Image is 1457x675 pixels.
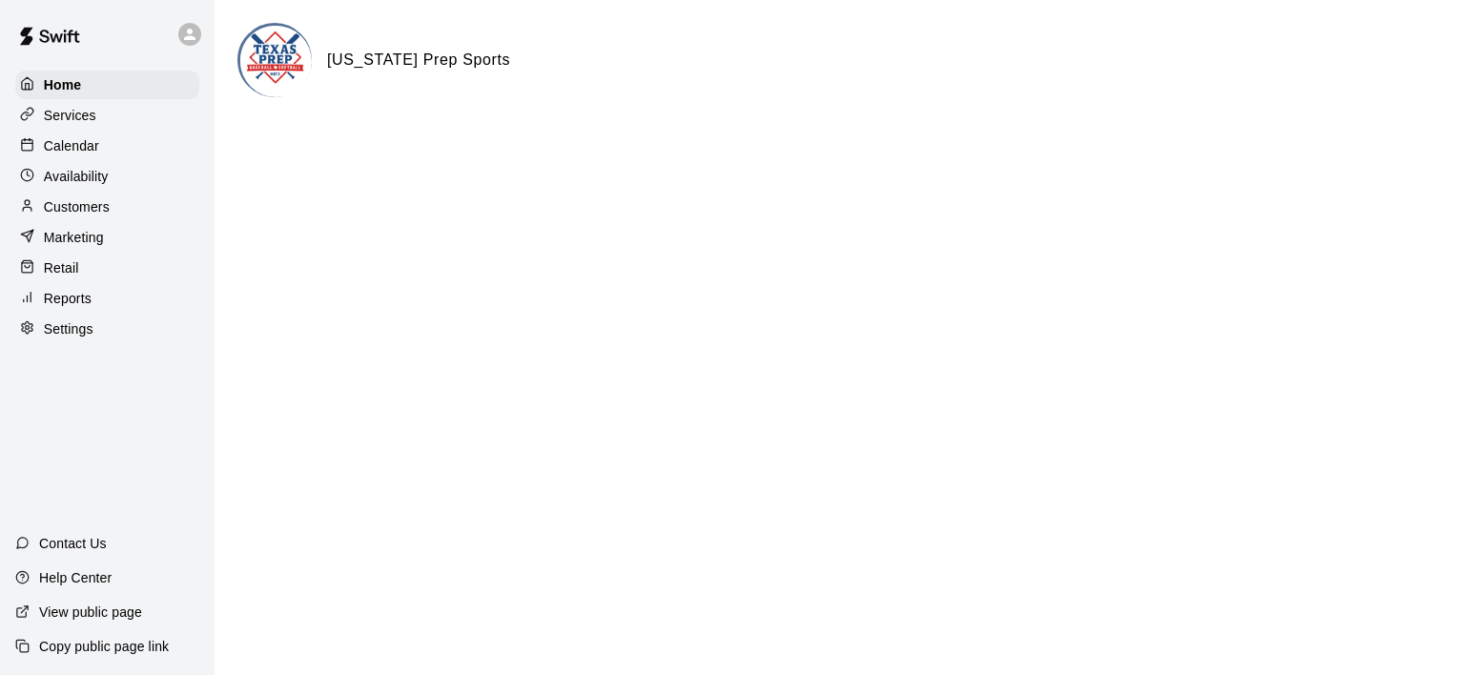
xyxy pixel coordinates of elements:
p: Marketing [44,228,104,247]
p: Calendar [44,136,99,155]
h6: [US_STATE] Prep Sports [327,48,510,72]
p: Contact Us [39,534,107,553]
img: Texas Prep Sports logo [240,26,312,97]
a: Customers [15,193,199,221]
a: Home [15,71,199,99]
a: Retail [15,254,199,282]
p: Customers [44,197,110,216]
p: Copy public page link [39,637,169,656]
p: Home [44,75,82,94]
a: Availability [15,162,199,191]
p: Availability [44,167,109,186]
p: View public page [39,603,142,622]
a: Reports [15,284,199,313]
a: Settings [15,315,199,343]
p: Help Center [39,568,112,587]
p: Reports [44,289,92,308]
p: Retail [44,258,79,277]
a: Marketing [15,223,199,252]
p: Settings [44,319,93,338]
a: Calendar [15,132,199,160]
a: Services [15,101,199,130]
p: Services [44,106,96,125]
